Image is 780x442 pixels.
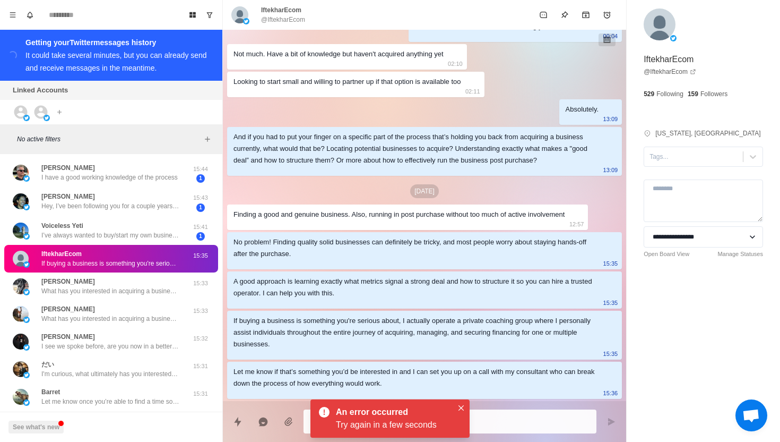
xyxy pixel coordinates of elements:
[196,232,205,241] span: 1
[23,204,30,210] img: picture
[41,249,82,259] p: IftekharEcom
[261,5,301,15] p: IftekharEcom
[23,344,30,351] img: picture
[655,129,760,138] p: [US_STATE], [GEOGRAPHIC_DATA]
[336,406,448,419] div: An error occurred
[187,334,214,343] p: 15:32
[243,18,249,24] img: picture
[23,115,30,121] img: picture
[201,133,214,146] button: Add filters
[575,4,596,25] button: Archive
[261,15,305,24] p: @IftekharEcom
[41,259,179,268] p: If buying a business is something you're serious about, I actually operate a private coaching gro...
[603,387,618,399] p: 15:36
[25,51,207,72] div: It could take several minutes, but you can already send and receive messages in the meantime.
[566,104,599,115] div: Absolutely.
[233,315,599,350] div: If buying a business is something you're serious about, I actually operate a private coaching gro...
[227,411,248,432] button: Quick replies
[41,173,178,182] p: I have a good working knowledge of the process
[41,369,179,379] p: I'm curious, what ultimately has you interested in acquiring a cash-flowing business?
[13,193,29,209] img: picture
[23,372,30,378] img: picture
[187,193,214,202] p: 15:43
[41,221,83,231] p: Voiceless Yeti
[231,6,248,23] img: picture
[53,106,66,118] button: Add account
[233,48,444,60] div: Not much. Have a bit of knowledge but haven't acquired anything yet
[41,286,179,296] p: What has you interested in acquiring a business, and where are you based? I might be able to poin...
[233,209,565,220] div: Finding a good and genuine business. Also, running in post purchase without too much of active in...
[644,89,654,99] p: 529
[187,389,214,398] p: 15:31
[187,307,214,316] p: 15:33
[448,58,463,70] p: 02:10
[278,411,299,432] button: Add media
[23,289,30,295] img: picture
[41,192,95,201] p: [PERSON_NAME]
[187,279,214,288] p: 15:33
[233,236,599,260] div: No problem! Finding quality solid businesses can definitely be tricky, and most people worry abou...
[253,411,274,432] button: Reply with AI
[8,421,64,433] button: See what's new
[21,6,38,23] button: Notifications
[644,67,696,76] a: @IftekharEcom
[688,89,698,99] p: 159
[23,233,30,240] img: picture
[201,6,218,23] button: Show unread conversations
[735,399,767,431] a: Open chat
[13,85,68,96] p: Linked Accounts
[23,261,30,268] img: picture
[13,278,29,294] img: picture
[187,362,214,371] p: 15:31
[596,4,618,25] button: Add reminder
[700,89,727,99] p: Followers
[13,223,29,239] img: picture
[25,36,210,49] div: Getting your Twitter messages history
[603,297,618,309] p: 15:35
[233,76,461,88] div: Looking to start small and willing to partner up if that option is available too
[465,86,480,97] p: 02:11
[533,4,554,25] button: Mark as unread
[41,163,95,173] p: [PERSON_NAME]
[336,419,453,431] div: Try again in a few seconds
[13,361,29,377] img: picture
[233,131,599,166] div: And if you had to put your finger on a specific part of the process that’s holding you back from ...
[187,251,214,260] p: 15:35
[644,53,694,66] p: IftekharEcom
[13,306,29,322] img: picture
[41,397,179,406] p: Let me know once you’re able to find a time so I can confirm that on my end + shoot over the pre-...
[41,342,179,351] p: I see we spoke before, are you now in a better position to start the process of acquiring a busin...
[717,250,763,259] a: Manage Statuses
[13,251,29,267] img: picture
[603,164,618,176] p: 13:09
[41,332,95,342] p: [PERSON_NAME]
[41,314,179,324] p: What has you interested in acquiring a business, and where are you based? I might be able to poin...
[554,4,575,25] button: Pin
[41,360,54,369] p: だい
[23,175,30,182] img: picture
[17,134,201,144] p: No active filters
[656,89,683,99] p: Following
[196,203,205,212] span: 1
[601,411,622,432] button: Send message
[603,30,618,42] p: 00:04
[187,223,214,232] p: 15:41
[187,165,214,174] p: 15:44
[644,250,689,259] a: Open Board View
[23,399,30,406] img: picture
[569,218,584,230] p: 12:57
[670,35,677,41] img: picture
[196,174,205,183] span: 1
[233,366,599,389] div: Let me know if that’s something you’d be interested in and I can set you up on a call with my con...
[41,231,179,240] p: I’ve always wanted to buy/start my own business. I don’t want to work for someone else 9-5 each d...
[603,113,618,125] p: 13:09
[4,6,21,23] button: Menu
[644,8,675,40] img: picture
[410,184,439,198] p: [DATE]
[41,387,60,397] p: Barret
[13,334,29,350] img: picture
[603,348,618,360] p: 15:35
[41,277,95,286] p: [PERSON_NAME]
[184,6,201,23] button: Board View
[44,115,50,121] img: picture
